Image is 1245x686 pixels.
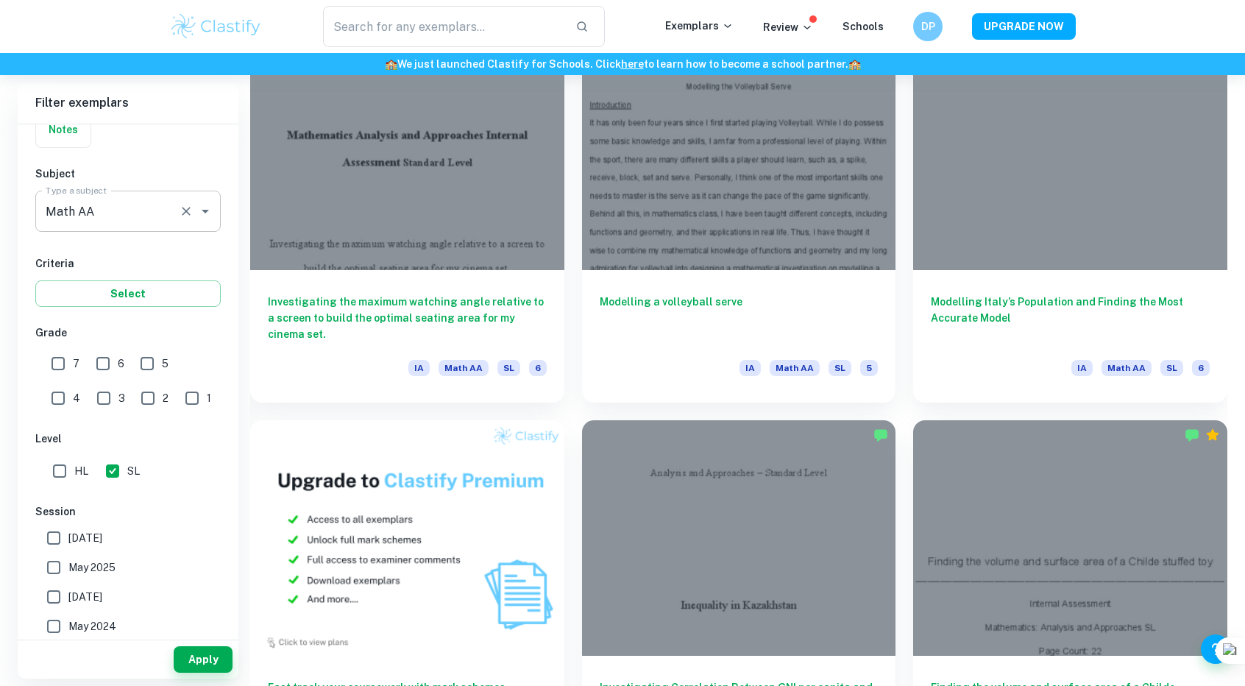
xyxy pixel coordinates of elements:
span: 4 [73,390,80,406]
span: IA [1071,360,1093,376]
h6: Investigating the maximum watching angle relative to a screen to build the optimal seating area f... [268,294,547,342]
input: Search for any exemplars... [323,6,564,47]
span: 5 [162,356,169,372]
span: SL [497,360,520,376]
h6: Subject [35,166,221,182]
span: 7 [73,356,79,372]
span: [DATE] [68,589,102,605]
button: Open [195,201,216,222]
span: 6 [1192,360,1210,376]
span: 6 [118,356,124,372]
button: Help and Feedback [1201,634,1230,664]
span: Math AA [439,360,489,376]
a: Modelling a volleyball serveIAMath AASL5 [582,35,896,403]
a: Investigating the maximum watching angle relative to a screen to build the optimal seating area f... [250,35,564,403]
button: Apply [174,646,233,673]
span: 🏫 [385,58,397,70]
h6: DP [920,18,937,35]
span: 1 [207,390,211,406]
span: IA [408,360,430,376]
div: Premium [1205,428,1220,442]
p: Review [763,19,813,35]
span: 2 [163,390,169,406]
span: Math AA [1102,360,1152,376]
span: SL [829,360,851,376]
button: UPGRADE NOW [972,13,1076,40]
span: SL [1160,360,1183,376]
span: Math AA [770,360,820,376]
button: DP [913,12,943,41]
img: Thumbnail [250,420,564,656]
a: Schools [843,21,884,32]
h6: Level [35,431,221,447]
button: Select [35,280,221,307]
a: Modelling Italy’s Population and Finding the Most Accurate ModelIAMath AASL6 [913,35,1227,403]
span: 5 [860,360,878,376]
p: Exemplars [665,18,734,34]
span: May 2025 [68,559,116,576]
span: SL [127,463,140,479]
span: 6 [529,360,547,376]
span: HL [74,463,88,479]
h6: Criteria [35,255,221,272]
h6: Modelling Italy’s Population and Finding the Most Accurate Model [931,294,1210,342]
img: Marked [1185,428,1199,442]
span: [DATE] [68,530,102,546]
label: Type a subject [46,184,107,197]
button: Notes [36,112,91,147]
h6: Session [35,503,221,520]
span: 🏫 [848,58,861,70]
h6: We just launched Clastify for Schools. Click to learn how to become a school partner. [3,56,1242,72]
h6: Modelling a volleyball serve [600,294,879,342]
img: Clastify logo [169,12,263,41]
a: here [621,58,644,70]
span: May 2024 [68,618,116,634]
button: Clear [176,201,196,222]
img: Marked [873,428,888,442]
span: 3 [118,390,125,406]
h6: Filter exemplars [18,82,238,124]
span: IA [739,360,761,376]
h6: Grade [35,325,221,341]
